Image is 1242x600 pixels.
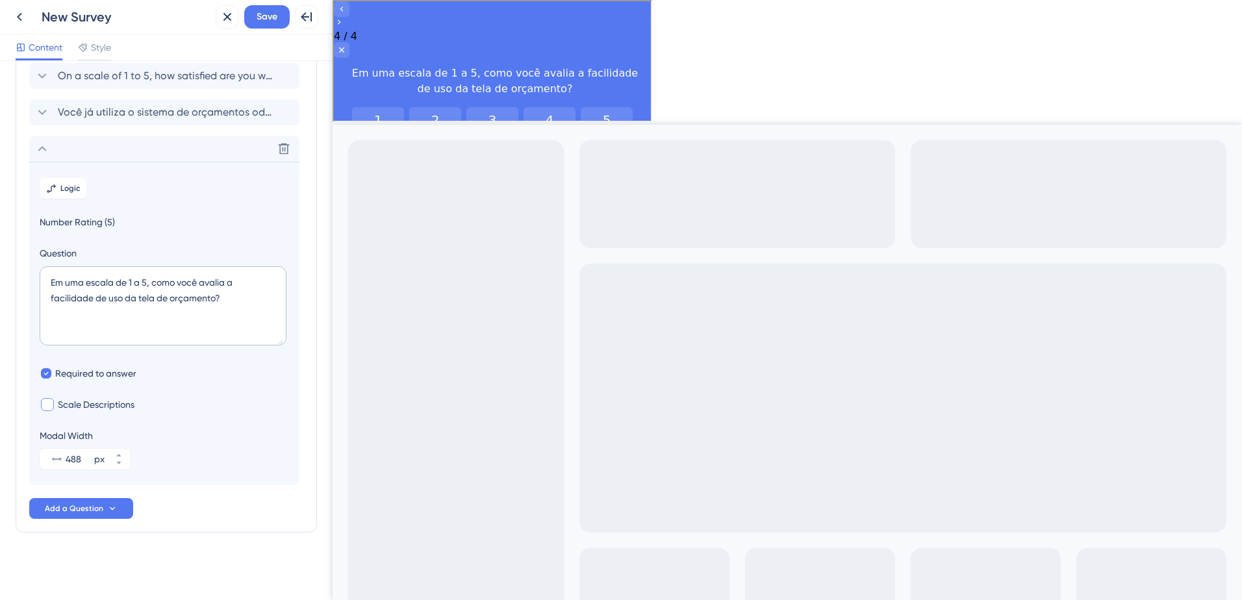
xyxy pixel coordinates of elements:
span: On a scale of 1 to 5, how satisfied are you with your experience? [58,68,272,84]
textarea: Em uma escala de 1 a 5, como você avalia a facilidade de uso da tela de orçamento? [40,266,286,345]
div: New Survey [42,8,210,26]
span: Você já utiliza o sistema de orçamentos odontológicos da AmorSaúde? [58,105,272,120]
span: Required to answer [55,366,136,381]
span: Number Rating (5) [40,214,289,230]
button: Add a Question [29,498,133,519]
button: Rate 4 [190,106,242,132]
button: Save [244,5,290,29]
button: Rate 2 [75,106,127,132]
span: Save [257,9,277,25]
div: Em uma escala de 1 a 5, como você avalia a facilidade de uso da tela de orçamento? [16,64,307,95]
div: px [94,451,105,467]
span: Style [91,40,111,55]
span: Scale Descriptions [58,397,134,412]
button: px [107,459,131,469]
button: Rate 1 [18,106,70,132]
span: Content [29,40,62,55]
button: px [107,449,131,459]
input: px [66,451,92,467]
button: Logic [40,178,86,199]
button: Rate 5 [247,106,299,132]
div: Modal Width [40,428,131,444]
button: Rate 3 [133,106,184,132]
span: Add a Question [45,503,103,514]
label: Question [40,245,289,261]
div: Number rating from 1 to 5 [16,106,301,132]
span: Logic [60,183,81,194]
